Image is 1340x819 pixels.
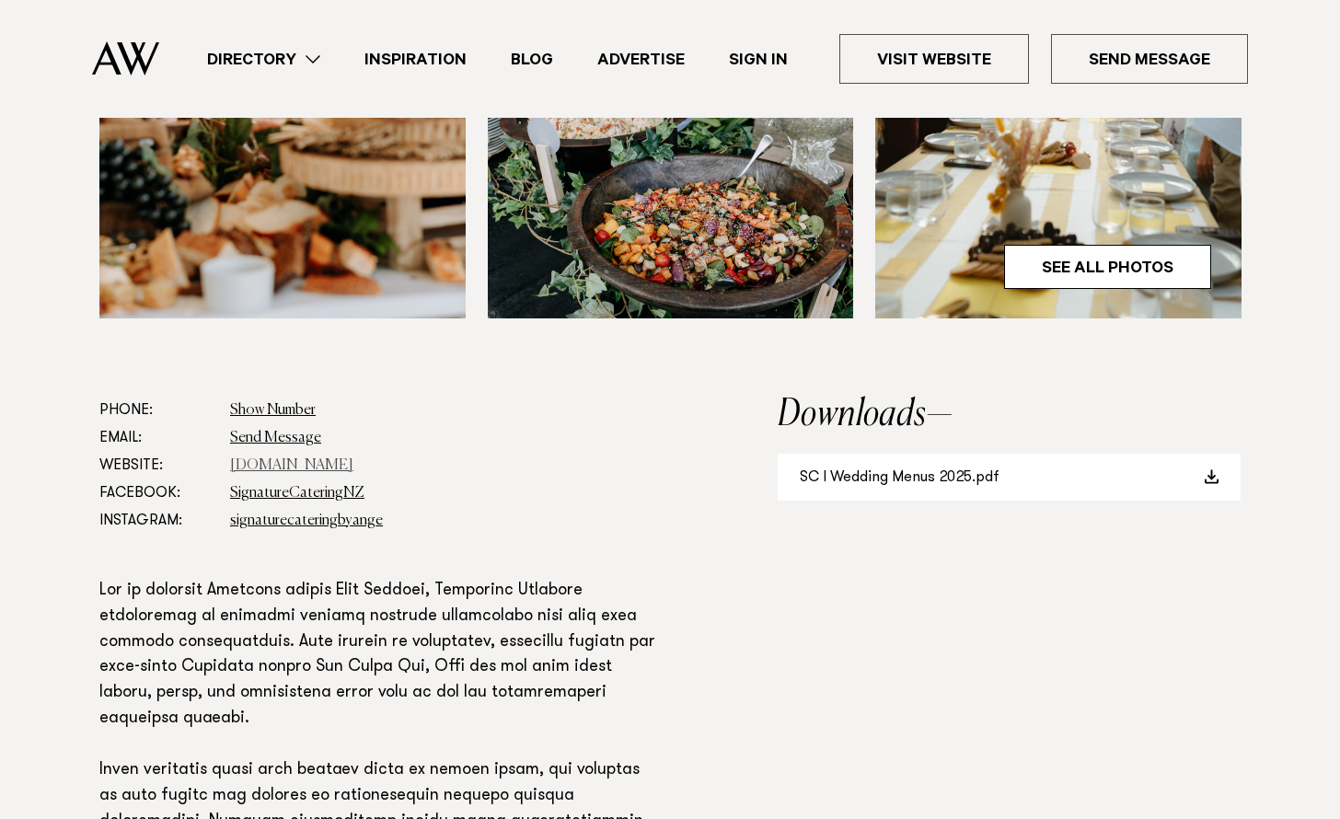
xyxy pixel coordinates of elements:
[342,47,489,72] a: Inspiration
[99,397,215,424] dt: Phone:
[230,486,364,501] a: SignatureCateringNZ
[1004,245,1211,289] a: See All Photos
[1051,34,1248,84] a: Send Message
[778,397,1241,433] h2: Downloads
[92,41,159,75] img: Auckland Weddings Logo
[707,47,810,72] a: Sign In
[185,47,342,72] a: Directory
[99,507,215,535] dt: Instagram:
[575,47,707,72] a: Advertise
[230,431,321,445] a: Send Message
[99,452,215,479] dt: Website:
[778,454,1241,501] a: SC I Wedding Menus 2025.pdf
[230,513,383,528] a: signaturecateringbyange
[230,403,316,418] a: Show Number
[99,479,215,507] dt: Facebook:
[230,458,353,473] a: [DOMAIN_NAME]
[489,47,575,72] a: Blog
[99,424,215,452] dt: Email:
[839,34,1029,84] a: Visit Website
